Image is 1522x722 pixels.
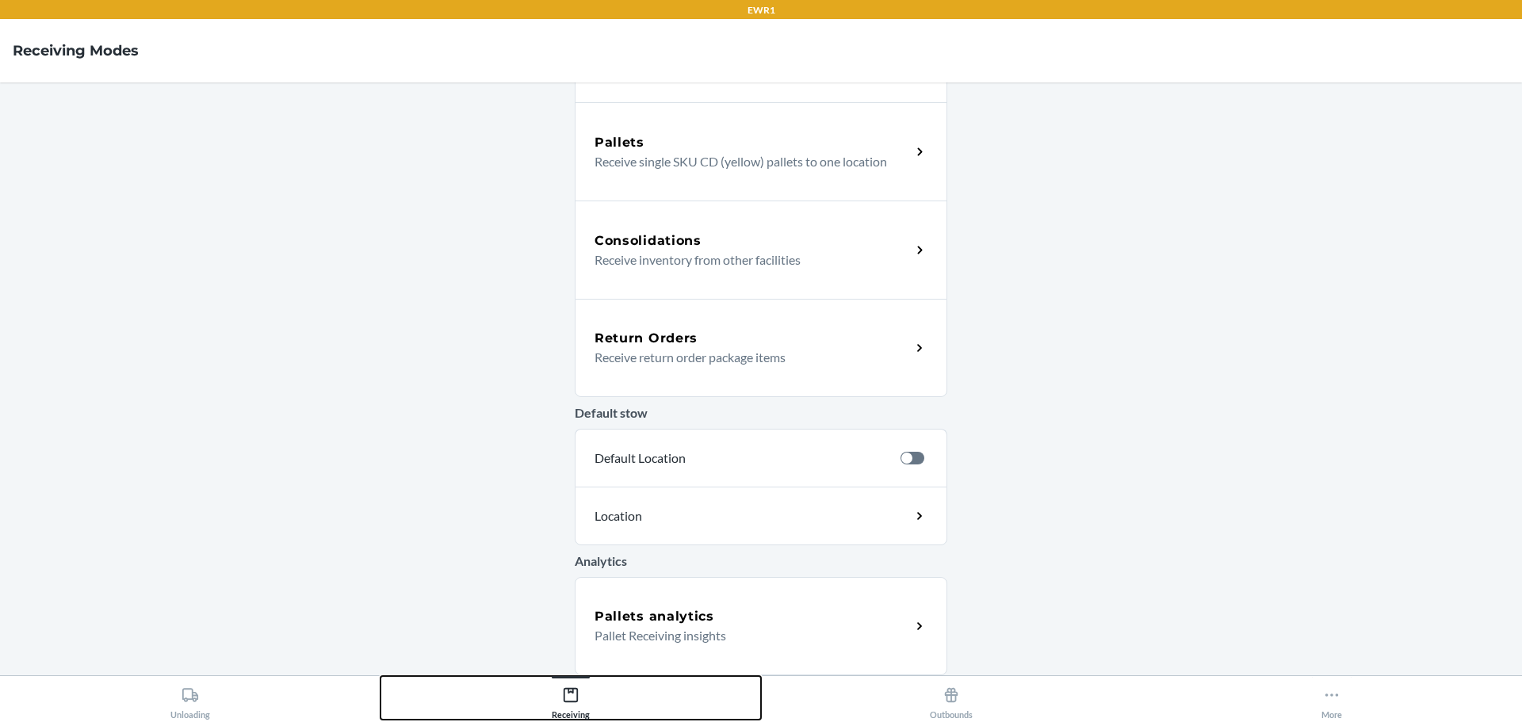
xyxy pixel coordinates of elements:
h5: Pallets analytics [595,607,714,626]
a: PalletsReceive single SKU CD (yellow) pallets to one location [575,102,947,201]
div: More [1321,680,1342,720]
a: Pallets analyticsPallet Receiving insights [575,577,947,675]
div: Unloading [170,680,210,720]
p: Location [595,506,782,525]
div: Receiving [552,680,590,720]
p: Default stow [575,403,947,422]
a: Return OrdersReceive return order package items [575,299,947,397]
p: EWR1 [748,3,775,17]
a: Location [575,487,947,545]
h5: Consolidations [595,231,702,250]
p: Receive return order package items [595,348,898,367]
h4: Receiving Modes [13,40,139,61]
p: Pallet Receiving insights [595,626,898,645]
p: Default Location [595,449,888,468]
p: Analytics [575,552,947,571]
button: Outbounds [761,676,1141,720]
h5: Return Orders [595,329,698,348]
p: Receive inventory from other facilities [595,250,898,269]
button: Receiving [380,676,761,720]
button: More [1141,676,1522,720]
h5: Pallets [595,133,644,152]
a: ConsolidationsReceive inventory from other facilities [575,201,947,299]
p: Receive single SKU CD (yellow) pallets to one location [595,152,898,171]
div: Outbounds [930,680,973,720]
